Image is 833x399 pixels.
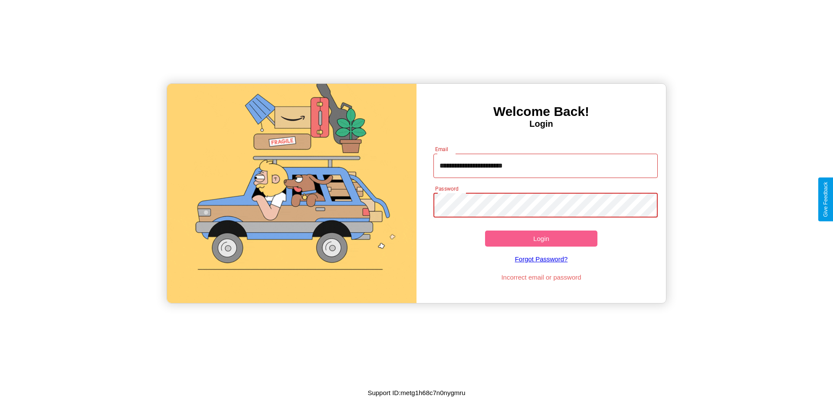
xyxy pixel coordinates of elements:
label: Password [435,185,458,192]
img: gif [167,84,416,303]
p: Support ID: metg1h68c7n0nygmru [367,387,465,399]
p: Incorrect email or password [429,271,654,283]
h4: Login [416,119,666,129]
button: Login [485,231,597,247]
label: Email [435,145,449,153]
a: Forgot Password? [429,247,654,271]
h3: Welcome Back! [416,104,666,119]
div: Give Feedback [823,182,829,217]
